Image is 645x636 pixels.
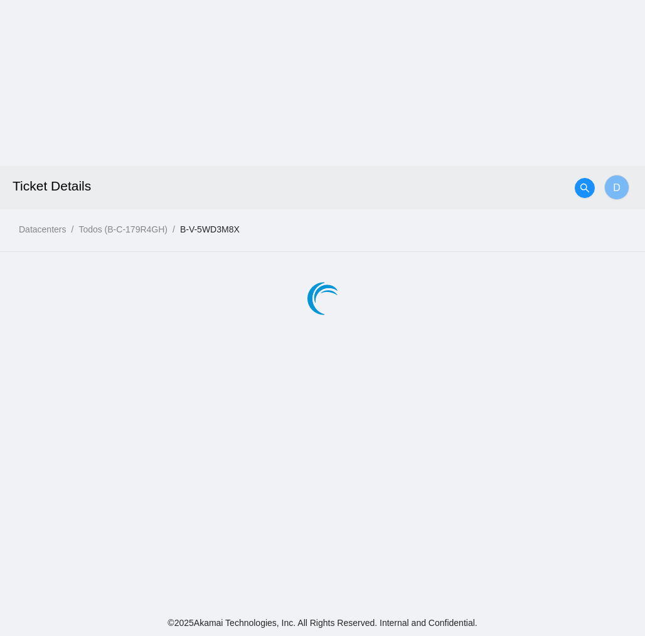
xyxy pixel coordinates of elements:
[19,224,66,234] a: Datacenters
[613,180,621,195] span: D
[180,224,240,234] a: B-V-5WD3M8X
[575,183,594,193] span: search
[71,224,73,234] span: /
[575,178,595,198] button: search
[604,175,629,200] button: D
[173,224,175,234] span: /
[13,166,447,206] h2: Ticket Details
[78,224,168,234] a: Todos (B-C-179R4GH)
